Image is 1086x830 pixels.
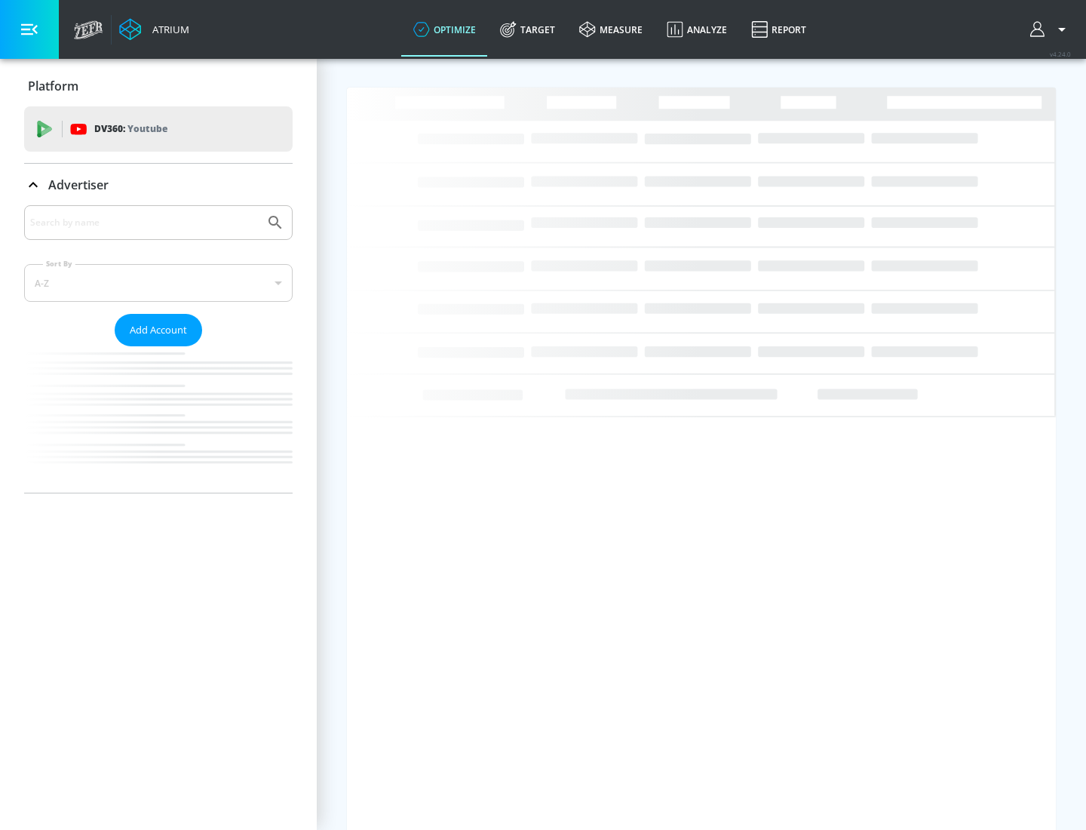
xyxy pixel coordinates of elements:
[567,2,655,57] a: measure
[28,78,78,94] p: Platform
[1050,50,1071,58] span: v 4.24.0
[739,2,818,57] a: Report
[24,106,293,152] div: DV360: Youtube
[24,205,293,493] div: Advertiser
[30,213,259,232] input: Search by name
[24,346,293,493] nav: list of Advertiser
[115,314,202,346] button: Add Account
[488,2,567,57] a: Target
[146,23,189,36] div: Atrium
[401,2,488,57] a: optimize
[24,264,293,302] div: A-Z
[127,121,167,137] p: Youtube
[119,18,189,41] a: Atrium
[130,321,187,339] span: Add Account
[94,121,167,137] p: DV360:
[48,177,109,193] p: Advertiser
[43,259,75,269] label: Sort By
[24,164,293,206] div: Advertiser
[655,2,739,57] a: Analyze
[24,65,293,107] div: Platform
